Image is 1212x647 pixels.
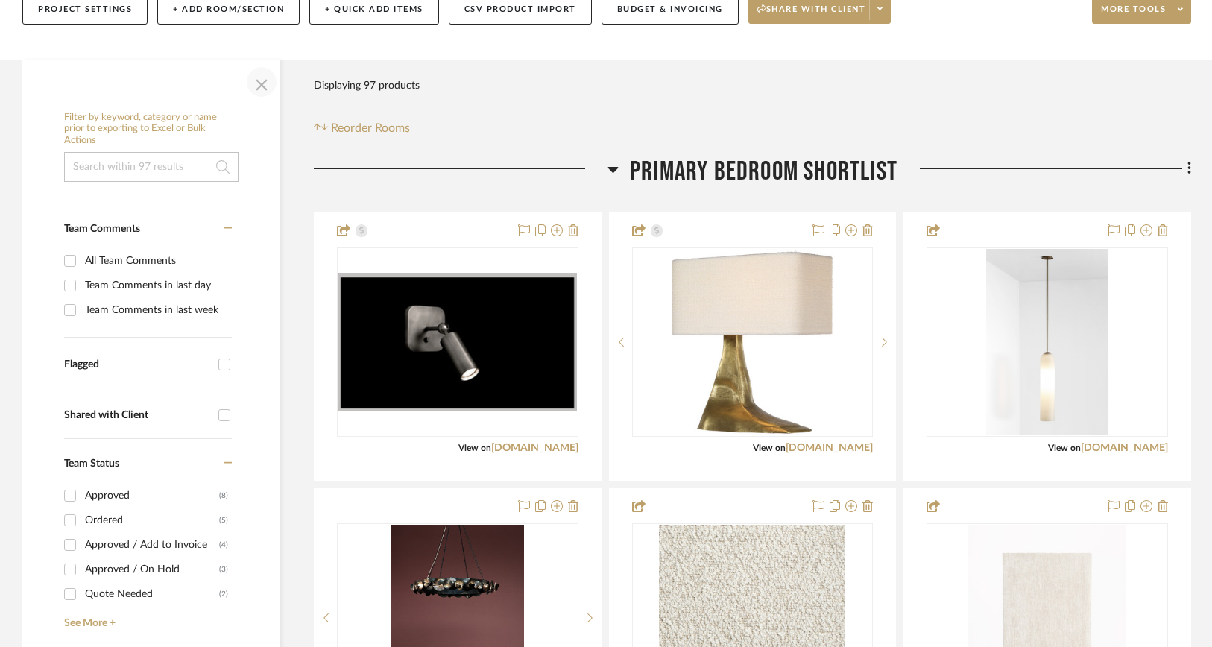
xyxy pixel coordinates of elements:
[85,249,228,273] div: All Team Comments
[314,119,410,137] button: Reorder Rooms
[630,156,897,188] span: Primary Bedroom SHORTLIST
[85,484,219,508] div: Approved
[219,582,228,606] div: (2)
[757,4,866,26] span: Share with client
[659,249,845,435] img: Terra-Forma 23" Left and Right option Table Lamp
[314,71,420,101] div: Displaying 97 products
[753,444,786,452] span: View on
[64,224,140,234] span: Team Comments
[85,274,228,297] div: Team Comments in last day
[986,249,1108,435] img: Float Pendant
[247,67,277,97] button: Close
[60,606,232,630] a: See More +
[633,248,873,436] div: 0
[64,152,239,182] input: Search within 97 results
[219,533,228,557] div: (4)
[64,458,119,469] span: Team Status
[786,443,873,453] a: [DOMAIN_NAME]
[458,444,491,452] span: View on
[1101,4,1166,26] span: More tools
[85,508,219,532] div: Ordered
[85,582,219,606] div: Quote Needed
[331,119,410,137] span: Reorder Rooms
[1081,443,1168,453] a: [DOMAIN_NAME]
[85,558,219,581] div: Approved / On Hold
[219,508,228,532] div: (5)
[1048,444,1081,452] span: View on
[64,409,211,422] div: Shared with Client
[491,443,578,453] a: [DOMAIN_NAME]
[64,359,211,371] div: Flagged
[338,273,577,411] img: CYLINDER : SCONCE
[219,484,228,508] div: (8)
[85,298,228,322] div: Team Comments in last week
[64,112,239,147] h6: Filter by keyword, category or name prior to exporting to Excel or Bulk Actions
[219,558,228,581] div: (3)
[85,533,219,557] div: Approved / Add to Invoice
[338,248,578,436] div: 0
